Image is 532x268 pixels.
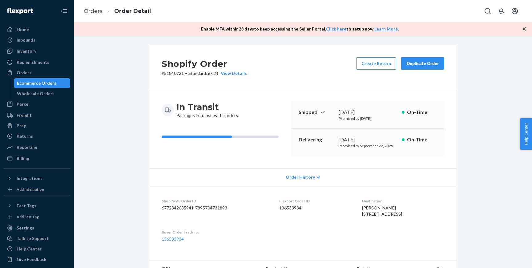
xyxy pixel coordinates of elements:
img: Flexport logo [7,8,33,14]
a: Parcel [4,99,70,109]
dd: 136533934 [279,205,352,211]
a: Returns [4,131,70,141]
div: Give Feedback [17,256,46,262]
a: 136533934 [162,236,184,242]
div: Duplicate Order [406,60,439,67]
div: Integrations [17,175,42,181]
button: Open notifications [495,5,507,17]
a: Settings [4,223,70,233]
a: Help Center [4,244,70,254]
dt: Shopify V3 Order ID [162,198,269,204]
ol: breadcrumbs [79,2,156,20]
button: Open account menu [509,5,521,17]
dt: Flexport Order ID [279,198,352,204]
div: Packages in transit with carriers [176,101,238,119]
a: Click here [326,26,346,31]
div: Help Center [17,246,42,252]
div: Parcel [17,101,30,107]
a: Wholesale Orders [14,89,71,99]
span: Standard [188,71,206,76]
h3: In Transit [176,101,238,112]
div: Freight [17,112,32,118]
div: Orders [17,70,31,76]
button: Help Center [520,118,532,150]
p: On-Time [407,109,437,116]
button: Create Return [356,57,396,70]
p: Enable MFA within 23 days to keep accessing the Seller Portal. to setup now. . [201,26,399,32]
div: Prep [17,123,26,129]
a: Ecommerce Orders [14,78,71,88]
a: Inbounds [4,35,70,45]
a: Home [4,25,70,35]
a: Add Fast Tag [4,213,70,221]
a: Prep [4,121,70,131]
dt: Destination [362,198,444,204]
div: Settings [17,225,34,231]
a: Learn More [374,26,398,31]
span: Order History [286,174,315,180]
div: Inbounds [17,37,35,43]
p: Promised by [DATE] [339,116,397,121]
a: Inventory [4,46,70,56]
div: Wholesale Orders [17,91,54,97]
iframe: Opens a widget where you can chat to one of our agents [492,250,526,265]
button: View Details [218,70,247,76]
div: Replenishments [17,59,49,65]
button: Give Feedback [4,254,70,264]
div: Add Integration [17,187,44,192]
a: Replenishments [4,57,70,67]
div: Billing [17,155,29,161]
div: Ecommerce Orders [17,80,56,86]
a: Add Integration [4,186,70,193]
button: Talk to Support [4,233,70,243]
button: Open Search Box [482,5,494,17]
h2: Shopify Order [162,57,247,70]
p: Shipped [299,109,334,116]
button: Fast Tags [4,201,70,211]
button: Integrations [4,173,70,183]
a: Freight [4,110,70,120]
div: [DATE] [339,109,397,116]
div: Add Fast Tag [17,214,39,219]
dd: 6772342685941-7895704731893 [162,205,269,211]
p: # 31840721 / $7.34 [162,70,247,76]
p: Promised by September 22, 2025 [339,143,397,148]
span: [PERSON_NAME] [STREET_ADDRESS] [362,205,402,217]
div: Home [17,26,29,33]
a: Orders [4,68,70,78]
button: Duplicate Order [401,57,444,70]
button: Close Navigation [58,5,70,17]
a: Reporting [4,142,70,152]
div: Inventory [17,48,36,54]
div: Talk to Support [17,235,49,242]
dt: Buyer Order Tracking [162,229,269,235]
a: Order Detail [114,8,151,14]
div: Fast Tags [17,203,36,209]
p: Delivering [299,136,334,143]
span: • [185,71,187,76]
div: Returns [17,133,33,139]
p: On-Time [407,136,437,143]
div: [DATE] [339,136,397,143]
a: Billing [4,153,70,163]
a: Orders [84,8,103,14]
div: Reporting [17,144,37,150]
